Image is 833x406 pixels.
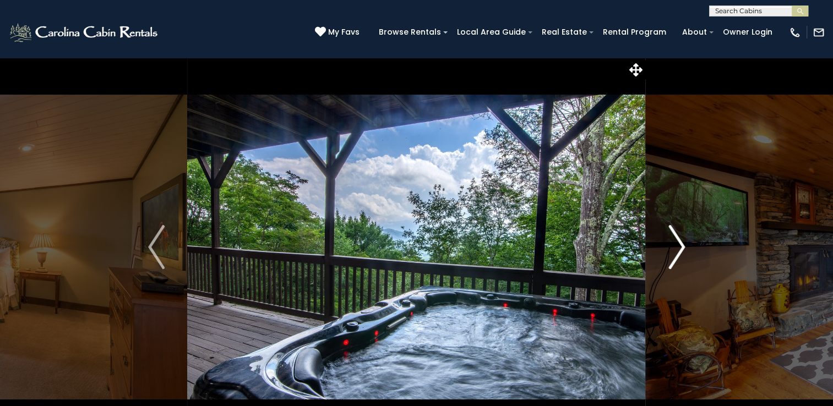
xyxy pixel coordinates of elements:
img: mail-regular-white.png [813,26,825,39]
a: Browse Rentals [373,24,447,41]
img: phone-regular-white.png [789,26,801,39]
img: arrow [148,225,165,269]
a: My Favs [315,26,362,39]
a: Local Area Guide [451,24,531,41]
a: Real Estate [536,24,592,41]
span: My Favs [328,26,360,38]
a: About [677,24,712,41]
img: White-1-2.png [8,21,161,43]
a: Owner Login [717,24,778,41]
img: arrow [668,225,685,269]
a: Rental Program [597,24,672,41]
